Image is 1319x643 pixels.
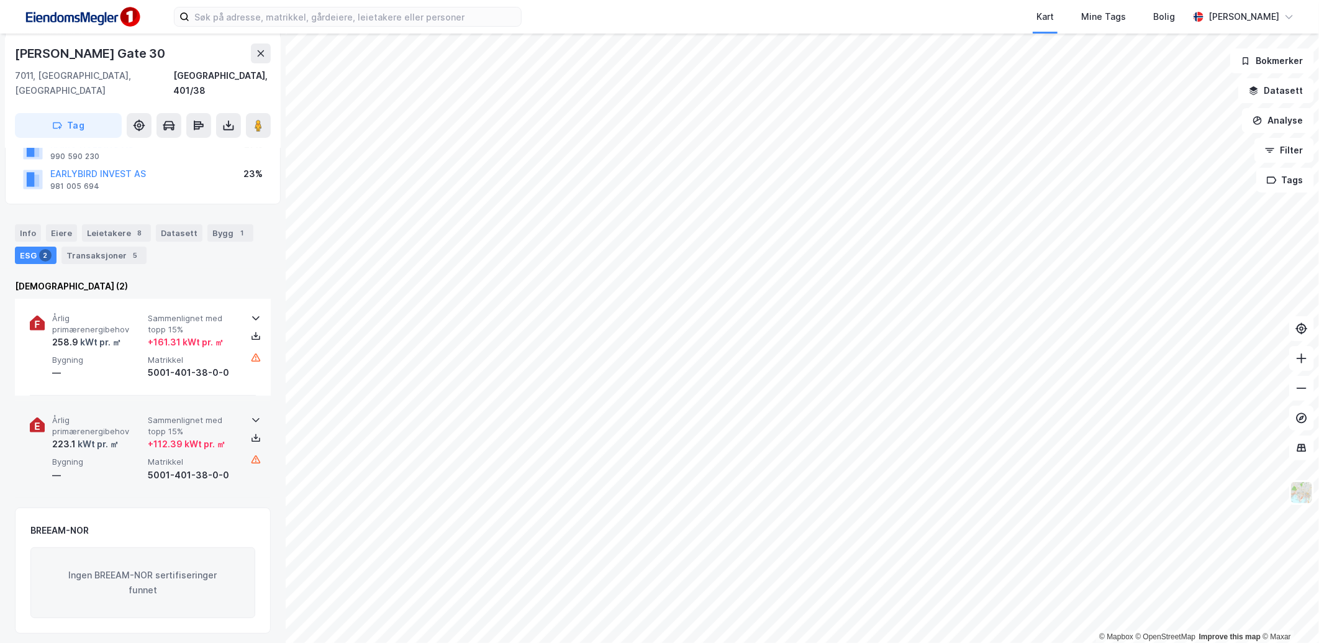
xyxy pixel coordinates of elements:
[148,468,238,483] div: 5001-401-38-0-0
[1257,583,1319,643] iframe: Chat Widget
[78,335,121,350] div: kWt pr. ㎡
[148,313,238,335] span: Sammenlignet med topp 15%
[52,415,143,437] span: Årlig primærenergibehov
[15,224,41,242] div: Info
[1238,78,1314,103] button: Datasett
[1256,168,1314,193] button: Tags
[148,437,225,452] div: + 112.39 kWt pr. ㎡
[1208,9,1279,24] div: [PERSON_NAME]
[173,68,271,98] div: [GEOGRAPHIC_DATA], 401/38
[15,113,122,138] button: Tag
[30,547,255,618] div: Ingen BREEAM-NOR sertifiseringer funnet
[15,68,173,98] div: 7011, [GEOGRAPHIC_DATA], [GEOGRAPHIC_DATA]
[236,227,248,239] div: 1
[52,457,143,467] span: Bygning
[243,166,263,181] div: 23%
[1230,48,1314,73] button: Bokmerker
[1153,9,1175,24] div: Bolig
[52,355,143,365] span: Bygning
[46,224,77,242] div: Eiere
[52,468,143,483] div: —
[20,3,144,31] img: F4PB6Px+NJ5v8B7XTbfpPpyloAAAAASUVORK5CYII=
[1254,138,1314,163] button: Filter
[148,457,238,467] span: Matrikkel
[148,365,238,380] div: 5001-401-38-0-0
[15,279,271,294] div: [DEMOGRAPHIC_DATA] (2)
[1290,481,1313,504] img: Z
[148,355,238,365] span: Matrikkel
[156,224,202,242] div: Datasett
[50,181,99,191] div: 981 005 694
[207,224,253,242] div: Bygg
[148,415,238,437] span: Sammenlignet med topp 15%
[1081,9,1126,24] div: Mine Tags
[30,523,89,538] div: BREEAM-NOR
[15,43,168,63] div: [PERSON_NAME] Gate 30
[1242,108,1314,133] button: Analyse
[61,247,147,264] div: Transaksjoner
[1136,632,1196,641] a: OpenStreetMap
[1099,632,1133,641] a: Mapbox
[52,335,121,350] div: 258.9
[52,365,143,380] div: —
[52,313,143,335] span: Årlig primærenergibehov
[129,249,142,262] div: 5
[82,224,151,242] div: Leietakere
[50,152,99,162] div: 990 590 230
[52,437,119,452] div: 223.1
[76,437,119,452] div: kWt pr. ㎡
[15,247,57,264] div: ESG
[134,227,146,239] div: 8
[1036,9,1054,24] div: Kart
[189,7,521,26] input: Søk på adresse, matrikkel, gårdeiere, leietakere eller personer
[148,335,224,350] div: + 161.31 kWt pr. ㎡
[39,249,52,262] div: 2
[1257,583,1319,643] div: Kontrollprogram for chat
[1199,632,1261,641] a: Improve this map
